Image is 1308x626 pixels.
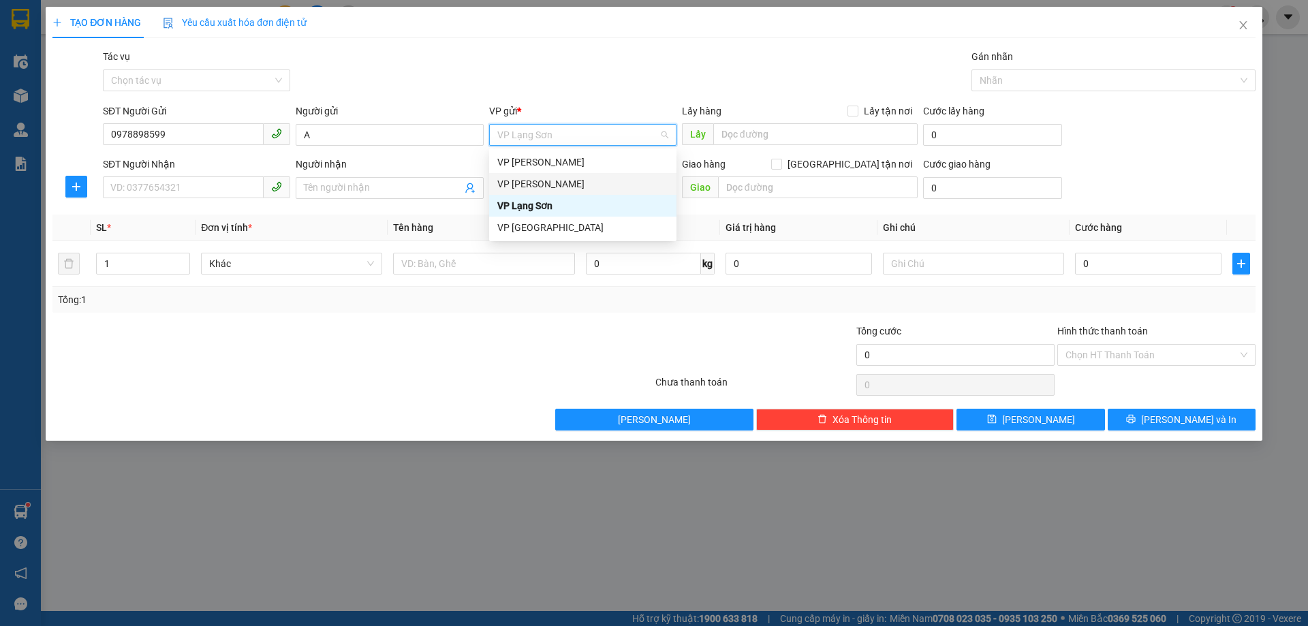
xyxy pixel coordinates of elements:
span: Lấy hàng [682,106,721,116]
span: [PERSON_NAME] [618,412,691,427]
div: VP [PERSON_NAME] [497,176,668,191]
input: VD: Bàn, Ghế [393,253,574,275]
input: 0 [726,253,872,275]
span: Đơn vị tính [201,222,252,233]
span: Lấy tận nơi [858,104,918,119]
div: VP [PERSON_NAME] [497,155,668,170]
input: Dọc đường [718,176,918,198]
button: deleteXóa Thông tin [756,409,954,431]
button: printer[PERSON_NAME] và In [1108,409,1256,431]
div: SĐT Người Gửi [103,104,290,119]
th: Ghi chú [877,215,1070,241]
span: close [1238,20,1249,31]
label: Hình thức thanh toán [1057,326,1148,337]
div: Người gửi [296,104,483,119]
span: Khác [209,253,374,274]
input: Ghi Chú [883,253,1064,275]
div: Tổng: 1 [58,292,505,307]
span: TẠO ĐƠN HÀNG [52,17,141,28]
span: Cước hàng [1075,222,1122,233]
span: phone [271,128,282,139]
div: VP [GEOGRAPHIC_DATA] [497,220,668,235]
label: Cước lấy hàng [923,106,984,116]
span: Giao [682,176,718,198]
span: [GEOGRAPHIC_DATA] tận nơi [782,157,918,172]
span: phone [271,181,282,192]
span: Giao hàng [682,159,726,170]
div: SĐT Người Nhận [103,157,290,172]
span: Tên hàng [393,222,433,233]
button: delete [58,253,80,275]
span: save [987,414,997,425]
span: plus [1233,258,1249,269]
span: [PERSON_NAME] và In [1141,412,1236,427]
div: VP Minh Khai [489,173,676,195]
button: [PERSON_NAME] [555,409,753,431]
span: Tổng cước [856,326,901,337]
button: Close [1224,7,1262,45]
label: Gán nhãn [971,51,1013,62]
span: user-add [465,183,476,193]
div: VP Hà Nội [489,217,676,238]
div: VP gửi [489,104,676,119]
input: Cước giao hàng [923,177,1062,199]
img: icon [163,18,174,29]
span: printer [1126,414,1136,425]
div: VP Lạng Sơn [497,198,668,213]
span: plus [66,181,87,192]
span: kg [701,253,715,275]
span: VP Lạng Sơn [497,125,668,145]
div: VP Lạng Sơn [489,195,676,217]
input: Cước lấy hàng [923,124,1062,146]
span: Giá trị hàng [726,222,776,233]
button: save[PERSON_NAME] [956,409,1104,431]
div: Chưa thanh toán [654,375,855,398]
span: Xóa Thông tin [832,412,892,427]
span: plus [52,18,62,27]
div: Người nhận [296,157,483,172]
button: plus [65,176,87,198]
label: Tác vụ [103,51,130,62]
button: plus [1232,253,1250,275]
span: [PERSON_NAME] [1002,412,1075,427]
div: VP Cao Bằng [489,151,676,173]
span: delete [817,414,827,425]
span: Yêu cầu xuất hóa đơn điện tử [163,17,307,28]
input: Dọc đường [713,123,918,145]
span: Lấy [682,123,713,145]
span: SL [96,222,107,233]
label: Cước giao hàng [923,159,991,170]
